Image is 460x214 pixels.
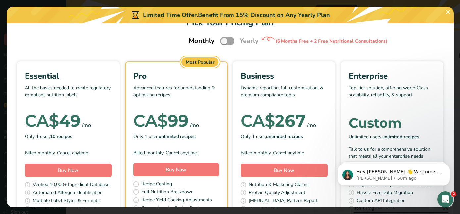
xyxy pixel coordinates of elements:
[241,111,275,131] span: CA$
[357,197,406,205] span: Custom API Integration
[276,38,387,45] div: (6 Months Free + 2 Free Nutritional Consultations)
[33,189,103,197] span: Automated Allergen Identification
[133,70,219,82] div: Pro
[141,196,212,205] span: Recipe Yield Cooking Adjustments
[274,167,294,174] span: Buy Now
[190,121,199,129] div: /mo
[307,121,316,129] div: /mo
[240,36,259,46] span: Yearly
[241,149,328,156] div: Billed monthly. Cancel anytime
[133,149,219,156] div: Billed monthly. Cancel anytime
[133,133,196,140] span: Only 1 user,
[25,114,81,128] div: 49
[33,205,101,214] span: Show/Hide Nutrients & Vitamins
[189,36,215,46] span: Monthly
[25,164,112,177] button: Buy Now
[25,133,72,140] span: Only 1 user,
[141,180,172,188] span: Recipe Costing
[266,134,303,140] b: unlimited recipes
[249,197,318,205] span: [MEDICAL_DATA] Pattern Report
[7,7,454,23] div: Limited Time Offer.
[241,114,306,128] div: 267
[349,116,435,130] div: Custom
[33,181,109,189] span: Verified 10,000+ Ingredient Database
[328,150,460,196] iframe: Intercom notifications message
[451,191,456,197] span: 2
[349,134,419,140] span: Unlimited users,
[181,57,219,67] div: Most Popular
[50,134,72,140] b: 10 recipes
[82,121,91,129] div: /mo
[133,111,168,131] span: CA$
[33,197,100,205] span: Multiple Label Styles & Formats
[241,133,303,140] span: Only 1 user,
[382,134,419,140] b: unlimited recipes
[241,84,328,104] p: Dynamic reporting, full customization, & premium compliance tools
[133,114,189,128] div: 99
[349,70,435,82] div: Enterprise
[349,84,435,104] p: Top-tier solution, offering world Class scalability, reliability, & support
[25,70,112,82] div: Essential
[241,164,328,177] button: Buy Now
[141,188,194,197] span: Full Nutrition Breakdown
[25,149,112,156] div: Billed monthly. Cancel anytime
[198,11,330,20] div: Benefit From 15% Discount on Any Yearly Plan
[141,205,201,213] span: Comprehensive Recipe Cards
[159,134,196,140] b: unlimited recipes
[58,167,78,174] span: Buy Now
[357,205,399,214] span: Multiple Subsidaries
[249,205,288,214] span: Menu Label Report
[25,84,112,104] p: All the basics needed to create regulatory compliant nutrition labels
[249,181,309,189] span: Nutrition & Marketing Claims
[25,111,59,131] span: CA$
[133,163,219,176] button: Buy Now
[249,189,305,197] span: Protein Quality Adjustment
[437,191,453,207] iframe: Intercom live chat
[241,70,328,82] div: Business
[349,146,435,160] div: Talk to us for a comprehensive solution that meets all your enterprise needs
[166,166,186,173] span: Buy Now
[133,84,219,104] p: Advanced features for understanding & optimizing recipes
